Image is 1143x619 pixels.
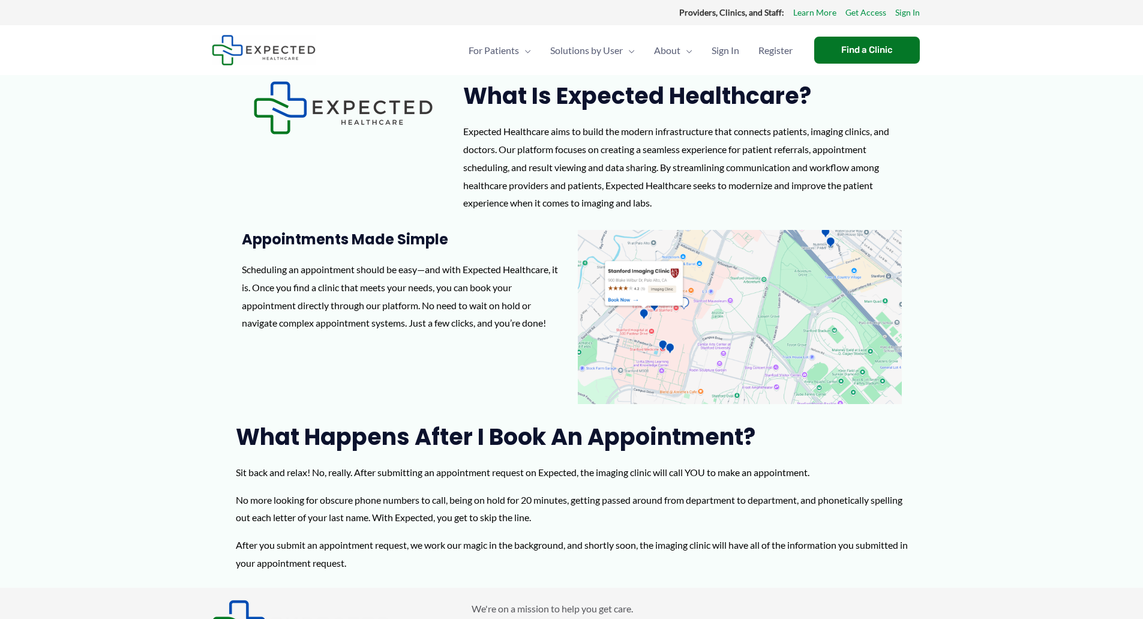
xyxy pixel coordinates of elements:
a: Solutions by UserMenu Toggle [541,29,644,71]
strong: Providers, Clinics, and Staff: [679,7,784,17]
p: After you submit an appointment request, we work our magic in the background, and shortly soon, t... [236,536,908,572]
span: Menu Toggle [519,29,531,71]
span: Menu Toggle [680,29,692,71]
p: Sit back and relax! No, really. After submitting an appointment request on Expected, the imaging ... [236,463,908,482]
a: Get Access [845,5,886,20]
p: No more looking for obscure phone numbers to call, being on hold for 20 minutes, getting passed a... [236,491,908,527]
nav: Primary Site Navigation [459,29,802,71]
a: Sign In [895,5,920,20]
div: Expected Healthcare aims to build the modern infrastructure that connects patients, imaging clini... [463,122,907,212]
a: Register [749,29,802,71]
span: Sign In [712,29,739,71]
a: Learn More [793,5,836,20]
p: We're on a mission to help you get care. [472,600,932,618]
a: Sign In [702,29,749,71]
img: Expected Healthcare Logo - side, dark font, small [212,35,316,65]
a: AboutMenu Toggle [644,29,702,71]
h2: What is Expected Healthcare? [463,81,907,110]
span: Menu Toggle [623,29,635,71]
img: Expected Healthcare Logo [253,81,433,134]
h3: Appointments Made Simple [242,230,566,249]
a: For PatientsMenu Toggle [459,29,541,71]
span: About [654,29,680,71]
span: For Patients [469,29,519,71]
span: Register [758,29,793,71]
span: Solutions by User [550,29,623,71]
p: Scheduling an appointment should be easy—and with Expected Healthcare, it is. Once you find a cli... [242,261,566,332]
h2: What Happens After I Book an Appointment? [236,422,908,451]
a: Find a Clinic [814,37,920,64]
